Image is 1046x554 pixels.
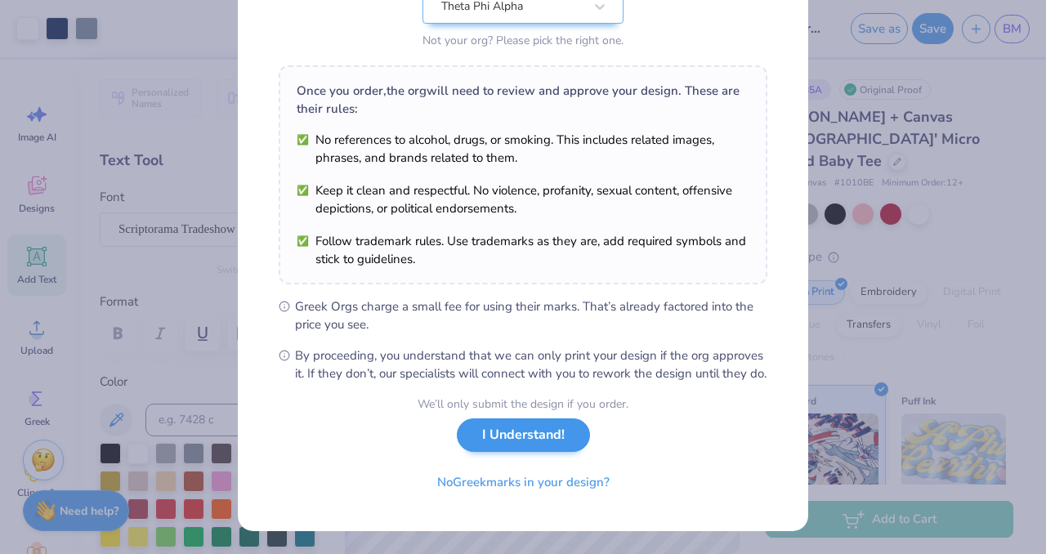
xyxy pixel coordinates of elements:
li: No references to alcohol, drugs, or smoking. This includes related images, phrases, and brands re... [297,131,749,167]
span: Greek Orgs charge a small fee for using their marks. That’s already factored into the price you see. [295,297,767,333]
button: NoGreekmarks in your design? [423,466,624,499]
span: By proceeding, you understand that we can only print your design if the org approves it. If they ... [295,346,767,382]
li: Keep it clean and respectful. No violence, profanity, sexual content, offensive depictions, or po... [297,181,749,217]
div: Once you order, the org will need to review and approve your design. These are their rules: [297,82,749,118]
div: We’ll only submit the design if you order. [418,395,628,413]
li: Follow trademark rules. Use trademarks as they are, add required symbols and stick to guidelines. [297,232,749,268]
button: I Understand! [457,418,590,452]
div: Not your org? Please pick the right one. [422,32,624,49]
